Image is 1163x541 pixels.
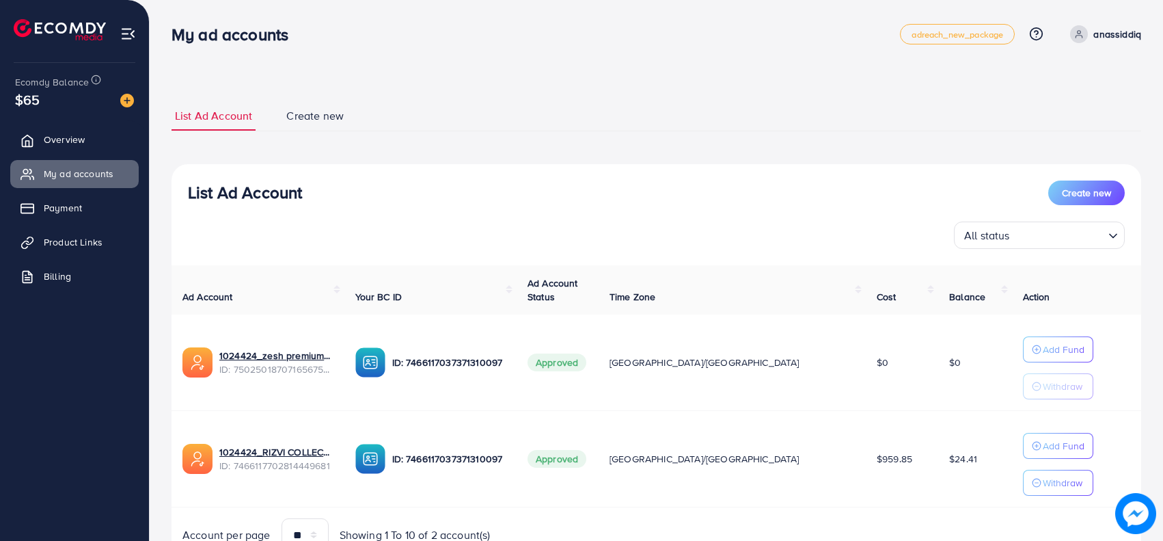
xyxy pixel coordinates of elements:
[120,26,136,42] img: menu
[1043,378,1082,395] p: Withdraw
[1043,475,1082,491] p: Withdraw
[1014,223,1103,246] input: Search for option
[1023,290,1050,304] span: Action
[1048,181,1125,205] button: Create new
[219,459,333,473] span: ID: 7466117702814449681
[1043,438,1084,454] p: Add Fund
[1023,373,1093,399] button: Withdraw
[877,290,897,304] span: Cost
[219,445,333,459] a: 1024424_RIZVI COLLECTION_1738340999943
[44,167,113,181] span: My ad accounts
[1023,337,1093,362] button: Add Fund
[949,452,977,466] span: $24.41
[15,75,89,89] span: Ecomdy Balance
[900,24,1015,44] a: adreach_new_package
[172,25,299,44] h3: My ad accounts
[392,354,506,371] p: ID: 7466117037371310097
[1043,341,1084,358] p: Add Fund
[528,354,586,371] span: Approved
[528,276,578,304] span: Ad Account Status
[44,133,85,146] span: Overview
[182,347,213,378] img: ic-ads-acc.e4c84228.svg
[15,90,40,109] span: $65
[961,226,1013,246] span: All status
[182,444,213,474] img: ic-ads-acc.e4c84228.svg
[44,269,71,283] span: Billing
[1093,26,1141,42] p: anassiddiq
[10,194,139,222] a: Payment
[1115,493,1156,534] img: image
[912,30,1003,39] span: adreach_new_package
[1023,433,1093,459] button: Add Fund
[120,94,134,107] img: image
[1065,25,1141,43] a: anassiddiq
[175,108,252,124] span: List Ad Account
[219,349,333,362] a: 1024424_zesh premium_1746812348176
[286,108,344,124] span: Create new
[392,451,506,467] p: ID: 7466117037371310097
[949,290,985,304] span: Balance
[528,450,586,468] span: Approved
[954,222,1125,249] div: Search for option
[10,228,139,256] a: Product Links
[44,201,82,215] span: Payment
[949,356,961,369] span: $0
[219,362,333,376] span: ID: 7502501870716567553
[1023,470,1093,496] button: Withdraw
[44,235,102,249] span: Product Links
[355,347,385,378] img: ic-ba-acc.ded83a64.svg
[355,444,385,474] img: ic-ba-acc.ded83a64.svg
[182,290,233,304] span: Ad Account
[610,452,799,466] span: [GEOGRAPHIC_DATA]/[GEOGRAPHIC_DATA]
[355,290,402,304] span: Your BC ID
[610,290,655,304] span: Time Zone
[1062,186,1111,200] span: Create new
[10,263,139,290] a: Billing
[219,349,333,377] div: <span class='underline'>1024424_zesh premium_1746812348176</span></br>7502501870716567553
[10,126,139,153] a: Overview
[14,19,106,40] img: logo
[610,356,799,369] span: [GEOGRAPHIC_DATA]/[GEOGRAPHIC_DATA]
[188,183,302,202] h3: List Ad Account
[219,445,333,473] div: <span class='underline'>1024424_RIZVI COLLECTION_1738340999943</span></br>7466117702814449681
[877,356,888,369] span: $0
[877,452,912,466] span: $959.85
[10,160,139,187] a: My ad accounts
